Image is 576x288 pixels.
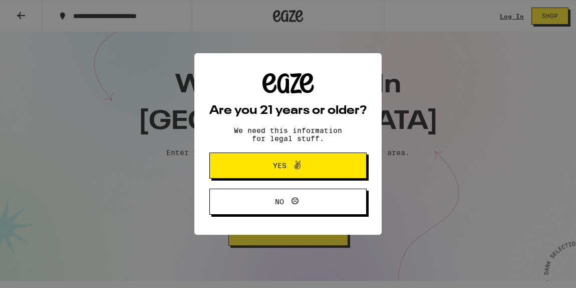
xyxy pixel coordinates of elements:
h2: Are you 21 years or older? [209,105,367,117]
span: No [275,198,284,205]
p: We need this information for legal stuff. [225,126,351,142]
button: Yes [209,153,367,179]
button: No [209,189,367,215]
span: Yes [273,162,286,169]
